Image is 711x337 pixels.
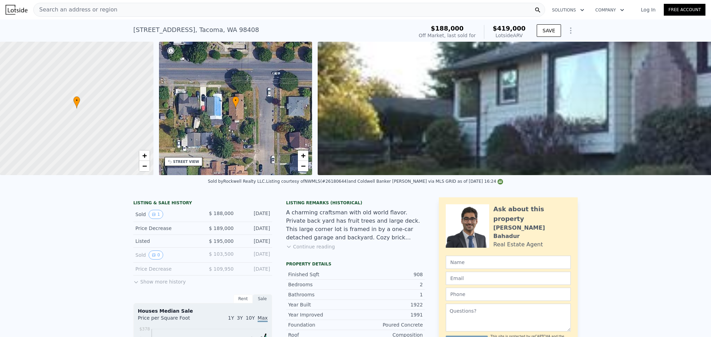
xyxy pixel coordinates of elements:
[73,96,80,108] div: •
[209,266,234,272] span: $ 109,950
[431,25,464,32] span: $188,000
[288,321,355,328] div: Foundation
[664,4,705,16] a: Free Account
[286,200,425,206] div: Listing Remarks (Historical)
[133,200,272,207] div: LISTING & SALE HISTORY
[288,281,355,288] div: Bedrooms
[246,315,255,321] span: 10Y
[228,315,234,321] span: 1Y
[419,32,476,39] div: Off Market, last sold for
[135,250,197,260] div: Sold
[239,225,270,232] div: [DATE]
[149,250,163,260] button: View historical data
[258,315,268,322] span: Max
[239,210,270,219] div: [DATE]
[493,32,526,39] div: Lotside ARV
[73,97,80,104] span: •
[286,261,425,267] div: Property details
[493,204,571,224] div: Ask about this property
[142,151,147,160] span: +
[355,301,423,308] div: 1922
[133,276,186,285] button: Show more history
[139,327,150,331] tspan: $378
[232,96,239,108] div: •
[288,271,355,278] div: Finished Sqft
[546,4,590,16] button: Solutions
[34,6,117,14] span: Search an address or region
[239,265,270,272] div: [DATE]
[446,256,571,269] input: Name
[208,179,266,184] div: Sold by Rockwell Realty LLC .
[149,210,163,219] button: View historical data
[138,307,268,314] div: Houses Median Sale
[286,243,335,250] button: Continue reading
[253,294,272,303] div: Sale
[564,24,578,38] button: Show Options
[209,251,234,257] span: $ 103,500
[493,25,526,32] span: $419,000
[133,25,259,35] div: [STREET_ADDRESS] , Tacoma , WA 98408
[355,311,423,318] div: 1991
[301,162,306,170] span: −
[139,161,150,171] a: Zoom out
[142,162,147,170] span: −
[266,179,503,184] div: Listing courtesy of NWMLS (#26180644) and Coldwell Banker [PERSON_NAME] via MLS GRID as of [DATE]...
[493,240,543,249] div: Real Estate Agent
[239,238,270,245] div: [DATE]
[232,97,239,104] span: •
[173,159,199,164] div: STREET VIEW
[209,211,234,216] span: $ 188,000
[135,238,197,245] div: Listed
[286,208,425,242] div: A charming craftsman with old world flavor. Private back yard has fruit trees and large deck. Thi...
[355,291,423,298] div: 1
[355,281,423,288] div: 2
[493,224,571,240] div: [PERSON_NAME] Bahadur
[237,315,243,321] span: 3Y
[446,272,571,285] input: Email
[355,321,423,328] div: Poured Concrete
[288,291,355,298] div: Bathrooms
[135,225,197,232] div: Price Decrease
[138,314,203,326] div: Price per Square Foot
[288,311,355,318] div: Year Improved
[233,294,253,303] div: Rent
[301,151,306,160] span: +
[633,6,664,13] a: Log In
[209,225,234,231] span: $ 189,000
[239,250,270,260] div: [DATE]
[298,150,308,161] a: Zoom in
[135,210,197,219] div: Sold
[446,288,571,301] input: Phone
[590,4,630,16] button: Company
[298,161,308,171] a: Zoom out
[497,179,503,184] img: NWMLS Logo
[6,5,27,15] img: Lotside
[135,265,197,272] div: Price Decrease
[209,238,234,244] span: $ 195,000
[139,150,150,161] a: Zoom in
[355,271,423,278] div: 908
[288,301,355,308] div: Year Built
[537,24,561,37] button: SAVE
